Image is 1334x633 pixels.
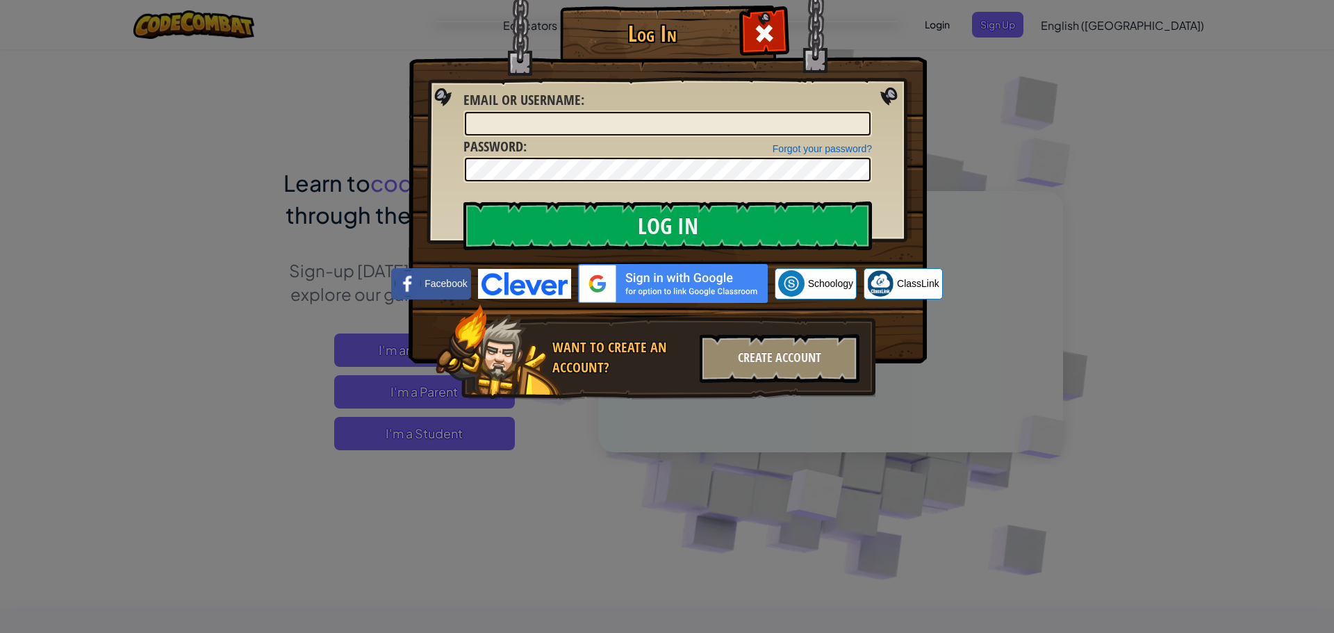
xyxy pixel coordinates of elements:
[478,269,571,299] img: clever-logo-blue.png
[463,202,872,250] input: Log In
[463,90,584,110] label: :
[778,270,805,297] img: schoology.png
[425,277,467,290] span: Facebook
[867,270,894,297] img: classlink-logo-small.png
[463,137,523,156] span: Password
[897,277,939,290] span: ClassLink
[773,143,872,154] a: Forgot your password?
[463,90,581,109] span: Email or Username
[552,338,691,377] div: Want to create an account?
[395,270,421,297] img: facebook_small.png
[808,277,853,290] span: Schoology
[563,22,741,46] h1: Log In
[578,264,768,303] img: gplus_sso_button2.svg
[700,334,859,383] div: Create Account
[463,137,527,157] label: :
